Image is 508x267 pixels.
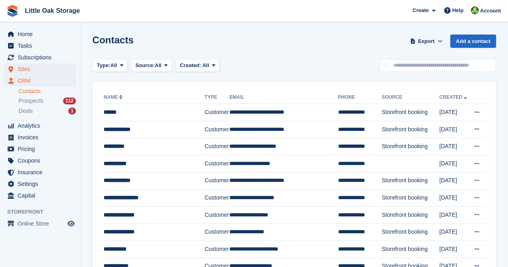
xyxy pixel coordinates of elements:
[382,241,439,258] td: Storefront booking
[155,61,162,69] span: All
[4,143,76,155] a: menu
[6,5,18,17] img: stora-icon-8386f47178a22dfd0bd8f6a31ec36ba5ce8667c1dd55bd0f319d3a0aa187defe.svg
[92,59,128,72] button: Type: All
[204,121,229,138] td: Customer
[4,218,76,229] a: menu
[439,172,469,190] td: [DATE]
[452,6,463,14] span: Help
[4,40,76,51] a: menu
[18,88,76,95] a: Contacts
[180,62,201,68] span: Created:
[204,138,229,155] td: Customer
[18,143,66,155] span: Pricing
[18,97,43,105] span: Prospects
[18,40,66,51] span: Tasks
[4,75,76,86] a: menu
[131,59,172,72] button: Source: All
[18,190,66,201] span: Capital
[4,190,76,201] a: menu
[92,35,134,45] h1: Contacts
[439,190,469,207] td: [DATE]
[18,107,76,115] a: Deals 1
[382,172,439,190] td: Storefront booking
[18,63,66,75] span: Sites
[204,155,229,172] td: Customer
[18,75,66,86] span: CRM
[18,218,66,229] span: Online Store
[229,91,338,104] th: Email
[18,132,66,143] span: Invoices
[68,108,76,114] div: 1
[204,91,229,104] th: Type
[382,91,439,104] th: Source
[4,120,76,131] a: menu
[382,224,439,241] td: Storefront booking
[382,104,439,121] td: Storefront booking
[450,35,496,48] a: Add a contact
[7,208,80,216] span: Storefront
[412,6,428,14] span: Create
[439,121,469,138] td: [DATE]
[204,224,229,241] td: Customer
[4,167,76,178] a: menu
[439,241,469,258] td: [DATE]
[4,178,76,190] a: menu
[4,52,76,63] a: menu
[18,29,66,40] span: Home
[204,172,229,190] td: Customer
[110,61,117,69] span: All
[97,61,110,69] span: Type:
[204,190,229,207] td: Customer
[439,155,469,172] td: [DATE]
[175,59,220,72] button: Created: All
[471,6,479,14] img: Michael Aujla
[135,61,155,69] span: Source:
[382,121,439,138] td: Storefront booking
[4,155,76,166] a: menu
[66,219,76,228] a: Preview store
[202,62,209,68] span: All
[104,94,124,100] a: Name
[4,132,76,143] a: menu
[18,155,66,166] span: Coupons
[382,138,439,155] td: Storefront booking
[63,98,76,104] div: 112
[18,120,66,131] span: Analytics
[382,206,439,224] td: Storefront booking
[418,37,435,45] span: Export
[204,104,229,121] td: Customer
[439,94,469,100] a: Created
[439,104,469,121] td: [DATE]
[382,190,439,207] td: Storefront booking
[18,107,33,115] span: Deals
[22,4,83,17] a: Little Oak Storage
[439,138,469,155] td: [DATE]
[18,178,66,190] span: Settings
[204,241,229,258] td: Customer
[439,206,469,224] td: [DATE]
[338,91,382,104] th: Phone
[18,52,66,63] span: Subscriptions
[18,97,76,105] a: Prospects 112
[4,63,76,75] a: menu
[480,7,501,15] span: Account
[18,167,66,178] span: Insurance
[439,224,469,241] td: [DATE]
[408,35,444,48] button: Export
[204,206,229,224] td: Customer
[4,29,76,40] a: menu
